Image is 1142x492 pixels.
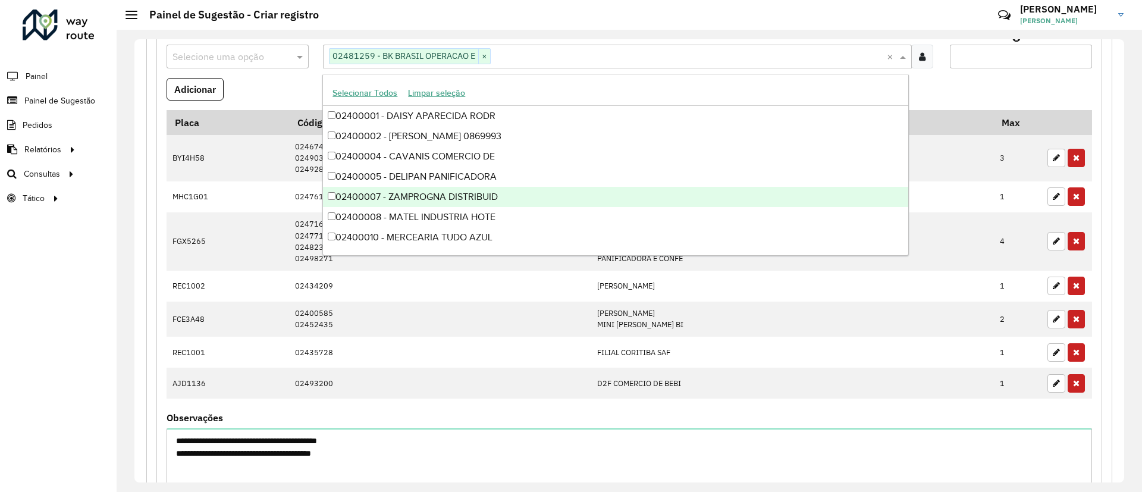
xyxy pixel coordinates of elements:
div: 02400004 - CAVANIS COMERCIO DE [323,146,908,167]
td: MHC1G01 [167,181,289,212]
td: 3 [994,135,1041,181]
td: D2F COMERCIO DE BEBI [591,368,993,399]
td: 02471647 02477126 02482397 02498271 [289,212,591,271]
td: 1 [994,337,1041,368]
span: Consultas [24,168,60,180]
td: FILIAL CORITIBA SAF [591,337,993,368]
span: Relatórios [24,143,61,156]
td: 02434209 [289,271,591,302]
ng-dropdown-panel: Options list [322,74,908,256]
span: Painel de Sugestão [24,95,95,107]
td: 02435728 [289,337,591,368]
td: 02493200 [289,368,591,399]
span: Pedidos [23,119,52,131]
span: Clear all [887,49,897,64]
span: Painel [26,70,48,83]
th: Max [994,110,1041,135]
div: 02400010 - MERCEARIA TUDO AZUL [323,227,908,247]
td: FGX5265 [167,212,289,271]
td: REC1002 [167,271,289,302]
span: Tático [23,192,45,205]
td: [PERSON_NAME] MINI [PERSON_NAME] BI [591,302,993,337]
td: 1 [994,181,1041,212]
td: 02476166 [289,181,591,212]
span: 02481259 - BK BRASIL OPERACAO E [330,49,478,63]
th: Placa [167,110,289,135]
td: 02467428 02490359 02492895 [289,135,591,181]
th: Código Cliente [289,110,591,135]
h2: Painel de Sugestão - Criar registro [137,8,319,21]
td: 4 [994,212,1041,271]
h3: [PERSON_NAME] [1020,4,1109,15]
label: Observações [167,410,223,425]
td: 1 [994,271,1041,302]
button: Selecionar Todos [327,84,403,102]
div: 02400007 - ZAMPROGNA DISTRIBUID [323,187,908,207]
span: [PERSON_NAME] [1020,15,1109,26]
td: FCE3A48 [167,302,289,337]
div: 02400011 - PONTO DO GOLE [323,247,908,268]
div: 02400001 - DAISY APARECIDA RODR [323,106,908,126]
button: Adicionar [167,78,224,101]
td: 1 [994,368,1041,399]
div: 02400008 - MATEL INDUSTRIA HOTE [323,207,908,227]
div: 02400002 - [PERSON_NAME] 0869993 [323,126,908,146]
a: Contato Rápido [992,2,1017,28]
td: BYI4H58 [167,135,289,181]
button: Limpar seleção [403,84,470,102]
div: 02400005 - DELIPAN PANIFICADORA [323,167,908,187]
td: REC1001 [167,337,289,368]
td: 02400585 02452435 [289,302,591,337]
td: [PERSON_NAME] [591,271,993,302]
td: AJD1136 [167,368,289,399]
td: 2 [994,302,1041,337]
span: × [478,49,490,64]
